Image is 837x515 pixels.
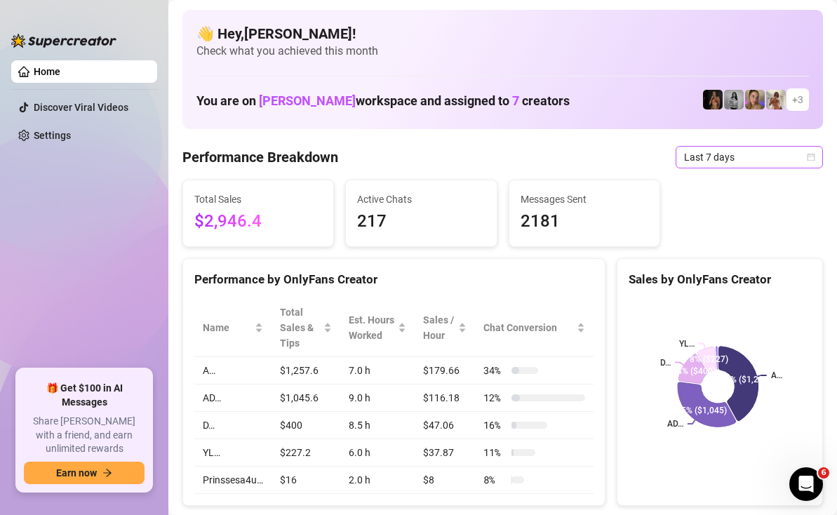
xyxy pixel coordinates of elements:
span: 16 % [483,417,506,433]
span: 🎁 Get $100 in AI Messages [24,382,145,409]
td: $116.18 [415,384,476,412]
span: arrow-right [102,468,112,478]
span: Last 7 days [684,147,815,168]
td: $1,257.6 [272,357,340,384]
td: 8.5 h [340,412,414,439]
span: Messages Sent [521,192,648,207]
span: + 3 [792,92,803,107]
button: Earn nowarrow-right [24,462,145,484]
span: 12 % [483,390,506,406]
td: A… [194,357,272,384]
td: Prinssesa4u… [194,467,272,494]
td: $47.06 [415,412,476,439]
text: AD… [667,419,683,429]
h4: Performance Breakdown [182,147,338,167]
td: D… [194,412,272,439]
span: Name [203,320,252,335]
span: Active Chats [357,192,485,207]
img: Cherry [745,90,765,109]
div: Performance by OnlyFans Creator [194,270,594,289]
a: Home [34,66,60,77]
td: 6.0 h [340,439,414,467]
span: 34 % [483,363,506,378]
img: Green [766,90,786,109]
text: A… [771,370,782,380]
th: Chat Conversion [475,299,594,357]
span: calendar [807,153,815,161]
div: Est. Hours Worked [349,312,394,343]
text: D… [660,358,671,368]
td: $179.66 [415,357,476,384]
div: Sales by OnlyFans Creator [629,270,811,289]
img: logo-BBDzfeDw.svg [11,34,116,48]
td: $8 [415,467,476,494]
td: AD… [194,384,272,412]
td: $227.2 [272,439,340,467]
img: A [724,90,744,109]
span: 11 % [483,445,506,460]
span: Total Sales [194,192,322,207]
span: Sales / Hour [423,312,456,343]
span: 6 [818,467,829,479]
span: 7 [512,93,519,108]
img: D [703,90,723,109]
td: 2.0 h [340,467,414,494]
th: Total Sales & Tips [272,299,340,357]
td: YL… [194,439,272,467]
a: Settings [34,130,71,141]
span: Share [PERSON_NAME] with a friend, and earn unlimited rewards [24,415,145,456]
th: Name [194,299,272,357]
text: YL… [679,339,695,349]
span: Chat Conversion [483,320,574,335]
td: $37.87 [415,439,476,467]
th: Sales / Hour [415,299,476,357]
h4: 👋 Hey, [PERSON_NAME] ! [196,24,809,44]
span: 8 % [483,472,506,488]
h1: You are on workspace and assigned to creators [196,93,570,109]
td: $400 [272,412,340,439]
td: 9.0 h [340,384,414,412]
span: Total Sales & Tips [280,305,321,351]
span: 217 [357,208,485,235]
span: Check what you achieved this month [196,44,809,59]
span: 2181 [521,208,648,235]
td: $16 [272,467,340,494]
td: $1,045.6 [272,384,340,412]
a: Discover Viral Videos [34,102,128,113]
span: $2,946.4 [194,208,322,235]
td: 7.0 h [340,357,414,384]
span: Earn now [56,467,97,479]
iframe: Intercom live chat [789,467,823,501]
span: [PERSON_NAME] [259,93,356,108]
